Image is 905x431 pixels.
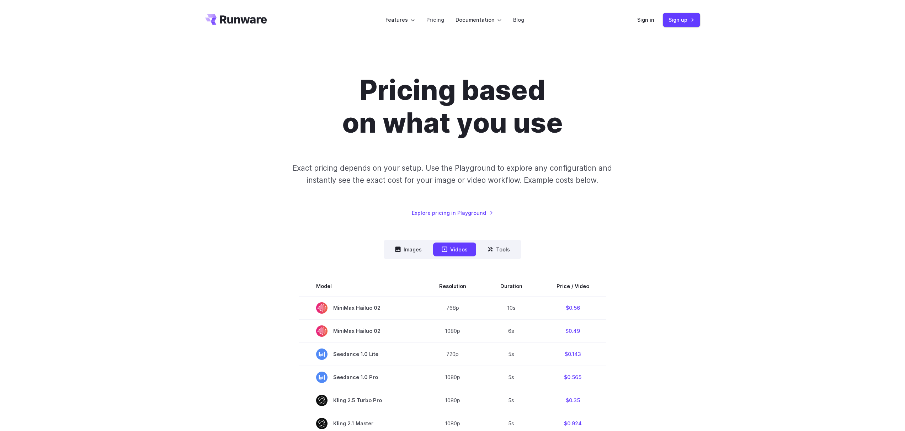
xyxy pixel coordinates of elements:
td: 5s [483,389,539,412]
td: 6s [483,319,539,342]
button: Images [387,243,430,256]
span: Kling 2.1 Master [316,418,405,429]
th: Price / Video [539,276,606,296]
a: Blog [513,16,524,24]
td: 5s [483,366,539,389]
p: Exact pricing depends on your setup. Use the Playground to explore any configuration and instantl... [279,162,625,186]
td: 720p [422,342,483,366]
td: 1080p [422,389,483,412]
td: $0.49 [539,319,606,342]
span: Seedance 1.0 Pro [316,372,405,383]
a: Pricing [426,16,444,24]
label: Features [385,16,415,24]
a: Sign up [663,13,700,27]
td: 1080p [422,366,483,389]
td: 10s [483,296,539,320]
td: $0.56 [539,296,606,320]
button: Videos [433,243,476,256]
h1: Pricing based on what you use [255,74,651,139]
th: Duration [483,276,539,296]
button: Tools [479,243,518,256]
span: MiniMax Hailuo 02 [316,302,405,314]
a: Sign in [637,16,654,24]
a: Go to / [205,14,267,25]
span: MiniMax Hailuo 02 [316,325,405,337]
td: 1080p [422,319,483,342]
td: $0.565 [539,366,606,389]
td: 768p [422,296,483,320]
th: Resolution [422,276,483,296]
td: 5s [483,342,539,366]
span: Kling 2.5 Turbo Pro [316,395,405,406]
th: Model [299,276,422,296]
span: Seedance 1.0 Lite [316,348,405,360]
td: $0.143 [539,342,606,366]
td: $0.35 [539,389,606,412]
label: Documentation [456,16,502,24]
a: Explore pricing in Playground [412,209,493,217]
